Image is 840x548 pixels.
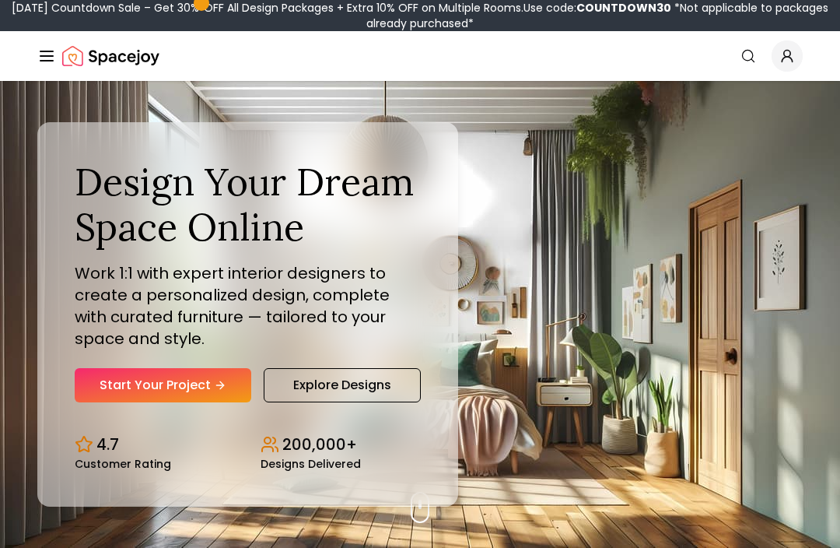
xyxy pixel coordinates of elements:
small: Customer Rating [75,458,171,469]
img: Spacejoy Logo [62,40,159,72]
a: Start Your Project [75,368,251,402]
a: Spacejoy [62,40,159,72]
small: Designs Delivered [261,458,361,469]
p: 4.7 [96,434,119,455]
h1: Design Your Dream Space Online [75,160,421,249]
nav: Global [37,31,803,81]
a: Explore Designs [264,368,421,402]
p: Work 1:1 with expert interior designers to create a personalized design, complete with curated fu... [75,262,421,350]
div: Design stats [75,421,421,469]
p: 200,000+ [282,434,357,455]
